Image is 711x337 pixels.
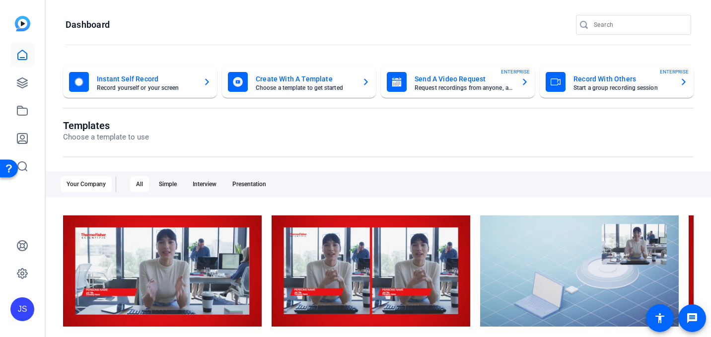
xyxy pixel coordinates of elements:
h1: Dashboard [66,19,110,31]
p: Choose a template to use [63,132,149,143]
div: Interview [187,176,222,192]
mat-icon: message [686,312,698,324]
div: JS [10,297,34,321]
div: Your Company [61,176,112,192]
span: ENTERPRISE [660,68,689,75]
div: Presentation [226,176,272,192]
mat-card-subtitle: Request recordings from anyone, anywhere [415,85,513,91]
mat-card-title: Create With A Template [256,73,354,85]
div: All [130,176,149,192]
h1: Templates [63,120,149,132]
mat-card-title: Instant Self Record [97,73,195,85]
mat-card-title: Record With Others [573,73,672,85]
button: Instant Self RecordRecord yourself or your screen [63,66,217,98]
mat-icon: accessibility [654,312,666,324]
mat-card-subtitle: Record yourself or your screen [97,85,195,91]
mat-card-title: Send A Video Request [415,73,513,85]
button: Send A Video RequestRequest recordings from anyone, anywhereENTERPRISE [381,66,535,98]
button: Record With OthersStart a group recording sessionENTERPRISE [540,66,694,98]
mat-card-subtitle: Choose a template to get started [256,85,354,91]
div: Simple [153,176,183,192]
span: ENTERPRISE [501,68,530,75]
button: Create With A TemplateChoose a template to get started [222,66,376,98]
input: Search [594,19,683,31]
mat-card-subtitle: Start a group recording session [573,85,672,91]
img: blue-gradient.svg [15,16,30,31]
